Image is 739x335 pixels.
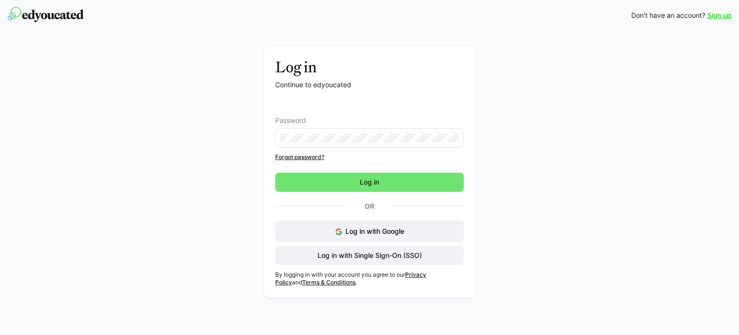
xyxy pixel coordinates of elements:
[346,200,393,213] p: Or
[275,271,464,286] p: By logging in with your account you agree to our and .
[358,177,381,187] span: Log in
[302,279,356,286] a: Terms & Conditions
[275,271,426,286] a: Privacy Policy
[316,251,423,260] span: Log in with Single Sign-On (SSO)
[275,117,306,124] span: Password
[275,58,464,76] h3: Log in
[275,173,464,192] button: Log in
[275,153,464,161] a: Forgot password?
[275,80,464,90] p: Continue to edyoucated
[345,227,404,235] span: Log in with Google
[631,11,705,20] span: Don't have an account?
[275,246,464,265] button: Log in with Single Sign-On (SSO)
[275,221,464,242] button: Log in with Google
[707,11,731,20] a: Sign up
[8,7,84,22] img: edyoucated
